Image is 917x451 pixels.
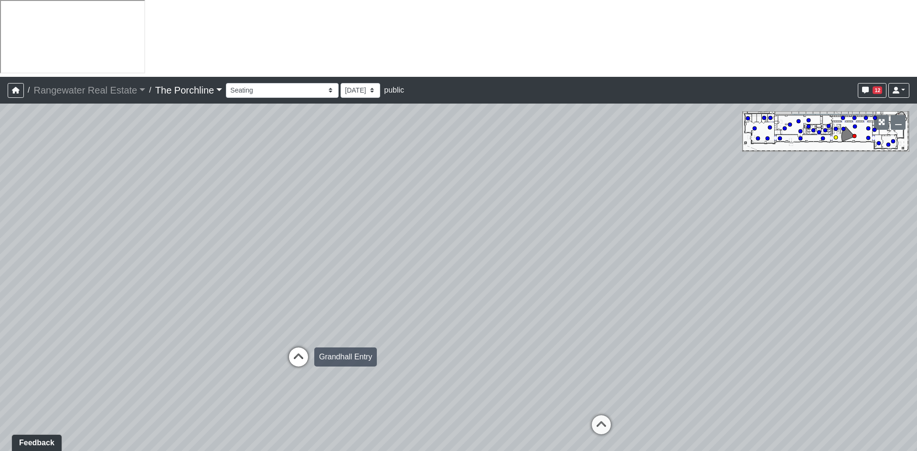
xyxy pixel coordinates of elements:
span: / [24,81,33,100]
div: Grandhall Entry [314,347,377,367]
iframe: Ybug feedback widget [7,432,64,451]
span: public [384,86,404,94]
a: Rangewater Real Estate [33,81,145,100]
span: / [145,81,155,100]
button: 12 [858,83,886,98]
a: The Porchline [155,81,223,100]
span: 12 [873,86,882,94]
